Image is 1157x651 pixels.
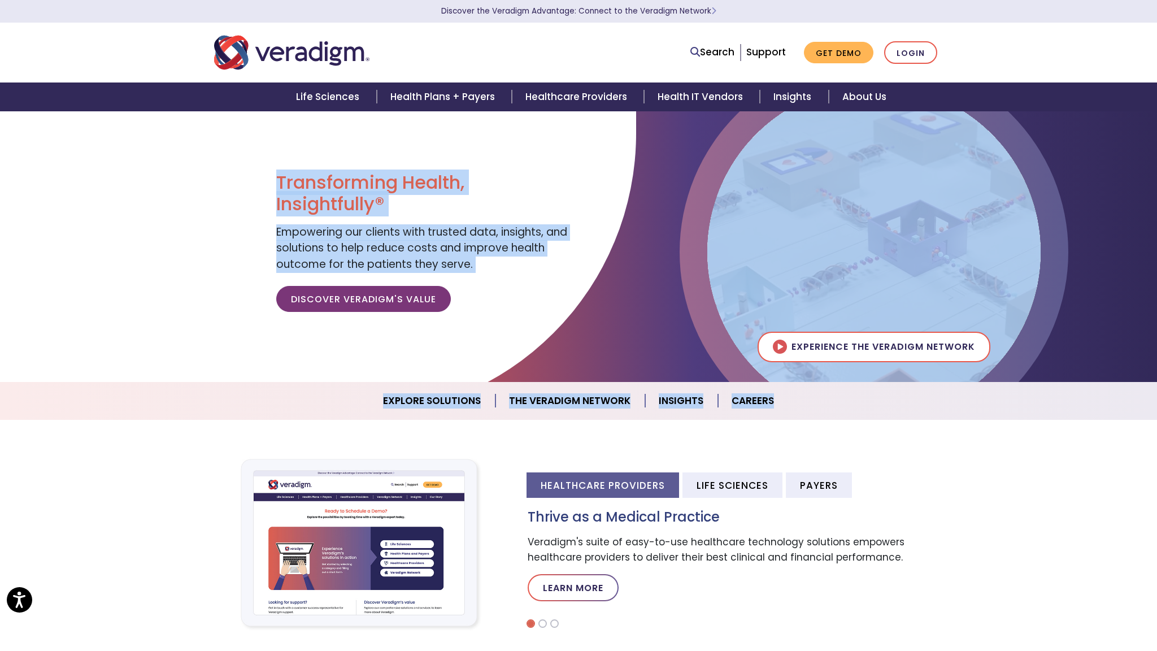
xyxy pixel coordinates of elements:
a: Login [884,41,937,64]
img: Veradigm logo [214,34,369,71]
a: Discover the Veradigm Advantage: Connect to the Veradigm NetworkLearn More [441,6,716,16]
li: Healthcare Providers [527,472,679,498]
span: Learn More [711,6,716,16]
a: Health IT Vendors [644,83,760,111]
a: Health Plans + Payers [377,83,512,111]
h3: Thrive as a Medical Practice [528,509,943,526]
a: Search [690,45,734,60]
p: Veradigm's suite of easy-to-use healthcare technology solutions empowers healthcare providers to ... [528,535,943,565]
a: The Veradigm Network [495,387,645,415]
a: Learn More [528,574,619,601]
a: Healthcare Providers [512,83,644,111]
a: Insights [645,387,718,415]
a: Careers [718,387,788,415]
span: Empowering our clients with trusted data, insights, and solutions to help reduce costs and improv... [276,224,567,272]
a: Life Sciences [282,83,376,111]
a: Explore Solutions [369,387,495,415]
li: Life Sciences [682,472,782,498]
h1: Transforming Health, Insightfully® [276,172,570,215]
a: Get Demo [804,42,873,64]
a: Insights [760,83,828,111]
a: About Us [829,83,900,111]
a: Support [746,45,786,59]
li: Payers [786,472,852,498]
a: Discover Veradigm's Value [276,286,451,312]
